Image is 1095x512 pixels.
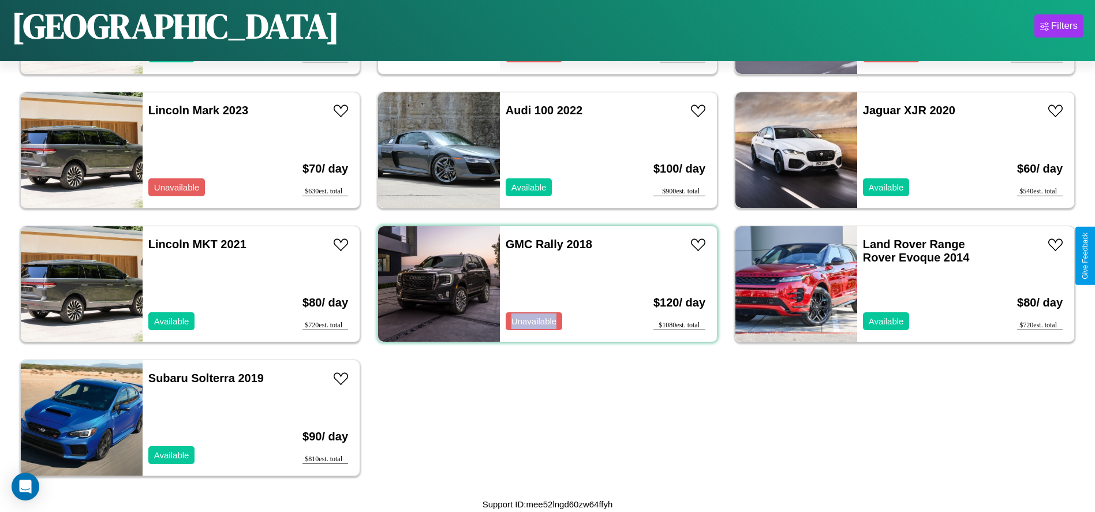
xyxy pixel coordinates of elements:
[302,321,348,330] div: $ 720 est. total
[154,447,189,463] p: Available
[653,151,705,187] h3: $ 100 / day
[302,151,348,187] h3: $ 70 / day
[506,104,582,117] a: Audi 100 2022
[302,418,348,455] h3: $ 90 / day
[1017,187,1063,196] div: $ 540 est. total
[1017,321,1063,330] div: $ 720 est. total
[148,238,246,251] a: Lincoln MKT 2021
[148,104,248,117] a: Lincoln Mark 2023
[302,187,348,196] div: $ 630 est. total
[869,180,904,195] p: Available
[863,238,970,264] a: Land Rover Range Rover Evoque 2014
[1081,233,1089,279] div: Give Feedback
[154,180,199,195] p: Unavailable
[1051,20,1078,32] div: Filters
[511,180,547,195] p: Available
[511,313,556,329] p: Unavailable
[483,496,613,512] p: Support ID: mee52lngd60zw64ffyh
[506,238,592,251] a: GMC Rally 2018
[148,372,264,384] a: Subaru Solterra 2019
[1017,151,1063,187] h3: $ 60 / day
[154,313,189,329] p: Available
[863,104,955,117] a: Jaguar XJR 2020
[653,321,705,330] div: $ 1080 est. total
[1017,285,1063,321] h3: $ 80 / day
[12,2,339,50] h1: [GEOGRAPHIC_DATA]
[302,285,348,321] h3: $ 80 / day
[869,313,904,329] p: Available
[653,187,705,196] div: $ 900 est. total
[1034,14,1083,38] button: Filters
[12,473,39,500] div: Open Intercom Messenger
[653,285,705,321] h3: $ 120 / day
[302,455,348,464] div: $ 810 est. total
